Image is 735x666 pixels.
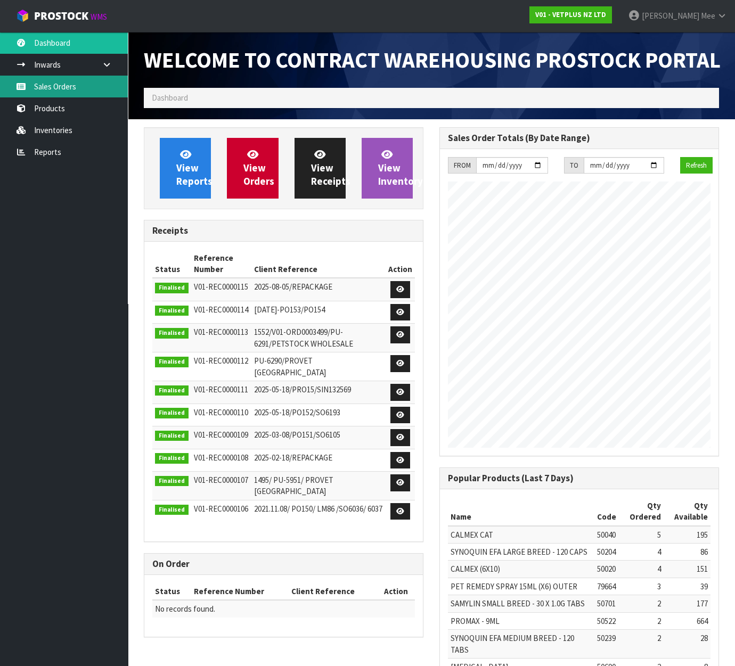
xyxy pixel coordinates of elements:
[448,595,594,612] td: SAMYLIN SMALL BREED - 30 X 1.0G TABS
[664,630,710,659] td: 28
[448,578,594,595] td: PET REMEDY SPRAY 15ML (X6) OUTER
[619,578,664,595] td: 3
[594,526,619,544] td: 50040
[619,526,664,544] td: 5
[448,473,710,483] h3: Popular Products (Last 7 Days)
[362,138,413,199] a: ViewInventory
[448,157,476,174] div: FROM
[594,630,619,659] td: 50239
[289,583,377,600] th: Client Reference
[254,475,333,496] span: 1495/ PU-5951/ PROVET [GEOGRAPHIC_DATA]
[194,407,248,417] span: V01-REC0000110
[155,328,189,339] span: Finalised
[448,497,594,526] th: Name
[664,595,710,612] td: 177
[243,148,274,188] span: View Orders
[155,431,189,441] span: Finalised
[594,578,619,595] td: 79664
[448,133,710,143] h3: Sales Order Totals (By Date Range)
[144,46,721,73] span: Welcome to Contract Warehousing ProStock Portal
[664,543,710,560] td: 86
[619,630,664,659] td: 2
[194,384,248,394] span: V01-REC0000111
[194,504,248,514] span: V01-REC0000106
[254,453,332,463] span: 2025-02-18/REPACKAGE
[155,357,189,367] span: Finalised
[448,561,594,578] td: CALMEX (6X10)
[642,11,699,21] span: [PERSON_NAME]
[254,282,332,292] span: 2025-08-05/REPACKAGE
[594,543,619,560] td: 50204
[594,561,619,578] td: 50020
[155,306,189,316] span: Finalised
[160,138,211,199] a: ViewReports
[619,561,664,578] td: 4
[254,356,326,377] span: PU-6290/PROVET [GEOGRAPHIC_DATA]
[448,543,594,560] td: SYNOQUIN EFA LARGE BREED - 120 CAPS
[194,282,248,292] span: V01-REC0000115
[155,385,189,396] span: Finalised
[155,408,189,418] span: Finalised
[378,148,423,188] span: View Inventory
[564,157,584,174] div: TO
[254,430,340,440] span: 2025-03-08/PO151/SO6105
[664,561,710,578] td: 151
[155,505,189,515] span: Finalised
[194,453,248,463] span: V01-REC0000108
[152,559,415,569] h3: On Order
[152,93,188,103] span: Dashboard
[535,10,606,19] strong: V01 - VETPLUS NZ LTD
[194,475,248,485] span: V01-REC0000107
[191,583,289,600] th: Reference Number
[254,305,325,315] span: [DATE]-PO153/PO154
[377,583,415,600] th: Action
[194,430,248,440] span: V01-REC0000109
[155,453,189,464] span: Finalised
[152,600,415,617] td: No records found.
[16,9,29,22] img: cube-alt.png
[664,578,710,595] td: 39
[619,497,664,526] th: Qty Ordered
[176,148,213,188] span: View Reports
[448,526,594,544] td: CALMEX CAT
[619,543,664,560] td: 4
[254,384,351,394] span: 2025-05-18/PRO15/SIN132569
[34,9,88,23] span: ProStock
[594,497,619,526] th: Code
[619,595,664,612] td: 2
[227,138,278,199] a: ViewOrders
[152,226,415,236] h3: Receipts
[191,250,251,278] th: Reference Number
[594,612,619,629] td: 50522
[194,305,248,315] span: V01-REC0000114
[448,612,594,629] td: PROMAX - 9ML
[254,327,353,348] span: 1552/V01-ORD0003499/PU-6291/PETSTOCK WHOLESALE
[152,583,191,600] th: Status
[254,504,382,514] span: 2021.11.08/ PO150/ LM86 /SO6036/ 6037
[251,250,386,278] th: Client Reference
[295,138,346,199] a: ViewReceipts
[680,157,713,174] button: Refresh
[194,327,248,337] span: V01-REC0000113
[664,526,710,544] td: 195
[664,497,710,526] th: Qty Available
[155,476,189,487] span: Finalised
[386,250,415,278] th: Action
[155,283,189,293] span: Finalised
[701,11,715,21] span: Mee
[664,612,710,629] td: 664
[194,356,248,366] span: V01-REC0000112
[311,148,350,188] span: View Receipts
[594,595,619,612] td: 50701
[152,250,191,278] th: Status
[448,630,594,659] td: SYNOQUIN EFA MEDIUM BREED - 120 TABS
[91,12,107,22] small: WMS
[254,407,340,417] span: 2025-05-18/PO152/SO6193
[619,612,664,629] td: 2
